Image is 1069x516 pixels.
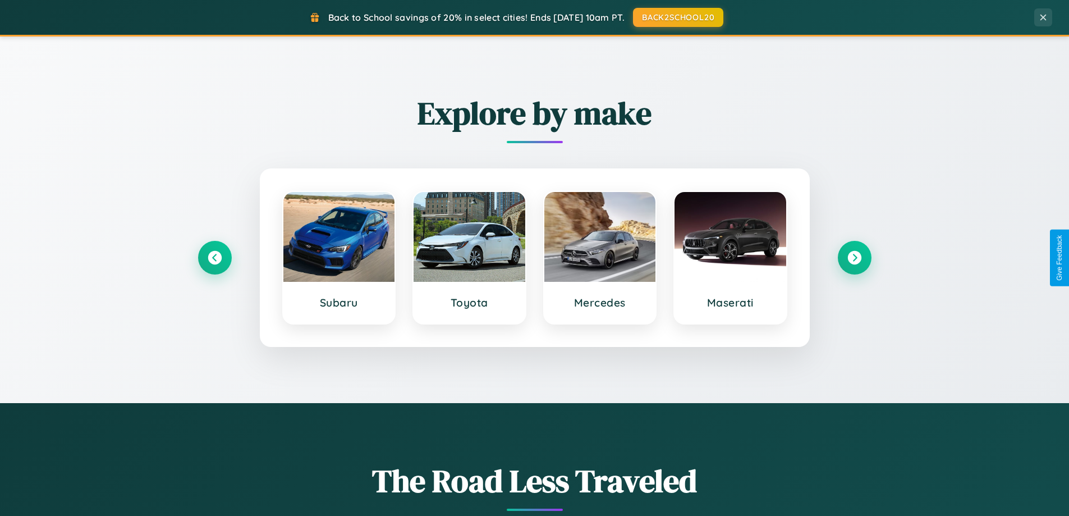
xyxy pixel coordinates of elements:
[686,296,775,309] h3: Maserati
[295,296,384,309] h3: Subaru
[198,92,871,135] h2: Explore by make
[425,296,514,309] h3: Toyota
[328,12,625,23] span: Back to School savings of 20% in select cities! Ends [DATE] 10am PT.
[556,296,645,309] h3: Mercedes
[633,8,723,27] button: BACK2SCHOOL20
[1056,235,1063,281] div: Give Feedback
[198,459,871,503] h1: The Road Less Traveled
